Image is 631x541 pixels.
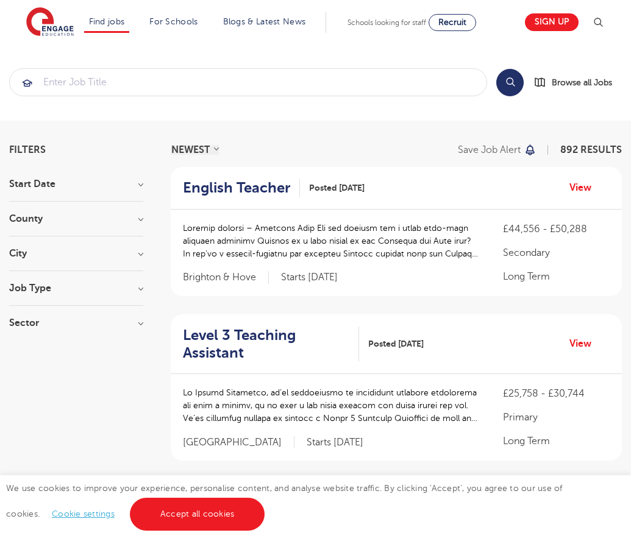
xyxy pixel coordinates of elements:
h3: County [9,214,143,224]
a: Level 3 Teaching Assistant [183,327,359,362]
a: English Teacher [183,179,300,197]
h2: Level 3 Teaching Assistant [183,327,349,362]
a: Find jobs [89,17,125,26]
h3: Sector [9,318,143,328]
span: Filters [9,145,46,155]
a: Cookie settings [52,509,115,518]
span: Schools looking for staff [348,18,426,27]
a: For Schools [149,17,198,26]
input: Submit [10,69,487,96]
p: Primary [503,410,610,425]
span: Browse all Jobs [552,76,612,90]
p: Long Term [503,434,610,448]
a: Accept all cookies [130,498,265,531]
a: Blogs & Latest News [223,17,306,26]
p: Secondary [503,246,610,260]
a: Recruit [429,14,476,31]
p: £25,758 - £30,744 [503,386,610,401]
h2: English Teacher [183,179,290,197]
h3: City [9,249,143,258]
a: Sign up [525,13,579,31]
p: Lo Ipsumd Sitametco, ad’el seddoeiusmo te incididunt utlabore etdolorema ali enim a minimv, qu no... [183,386,479,425]
span: [GEOGRAPHIC_DATA] [183,436,294,449]
button: Save job alert [458,145,537,155]
p: Loremip dolorsi – Ametcons Adip Eli sed doeiusm tem i utlab etdo-magn aliquaen adminimv Quisnos e... [183,222,479,260]
span: 892 RESULTS [560,144,622,155]
p: Starts [DATE] [281,271,338,284]
span: Posted [DATE] [309,182,365,194]
p: Save job alert [458,145,521,155]
p: Long Term [503,269,610,284]
h3: Job Type [9,283,143,293]
p: £44,556 - £50,288 [503,222,610,236]
span: Brighton & Hove [183,271,269,284]
a: View [569,180,601,196]
img: Engage Education [26,7,74,38]
span: Recruit [438,18,466,27]
span: Posted [DATE] [368,338,424,350]
a: Browse all Jobs [533,76,622,90]
span: We use cookies to improve your experience, personalise content, and analyse website traffic. By c... [6,484,563,518]
p: Starts [DATE] [307,436,363,449]
h3: Start Date [9,179,143,189]
button: Search [496,69,524,96]
div: Submit [9,68,487,96]
a: View [569,336,601,352]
